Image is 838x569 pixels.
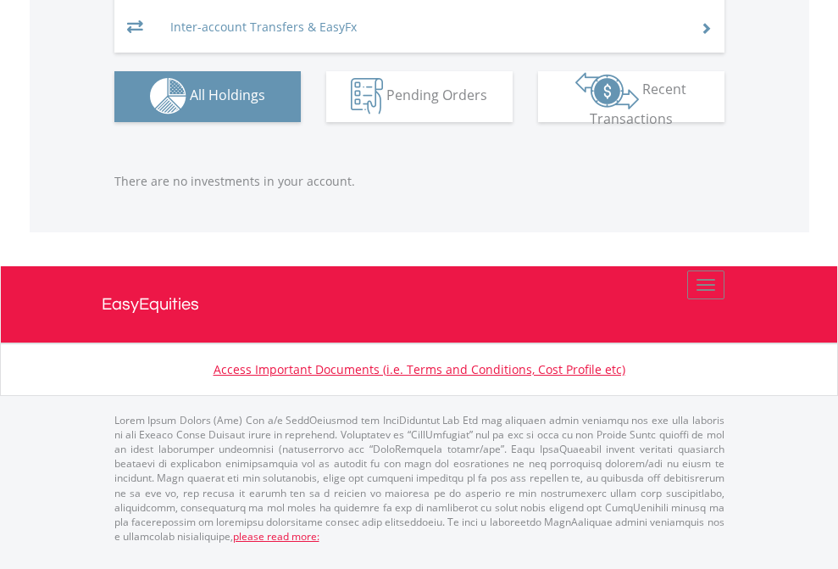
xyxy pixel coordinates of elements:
[114,173,724,190] p: There are no investments in your account.
[590,80,687,128] span: Recent Transactions
[170,14,679,40] td: Inter-account Transfers & EasyFx
[102,266,737,343] a: EasyEquities
[233,529,319,544] a: please read more:
[114,413,724,544] p: Lorem Ipsum Dolors (Ame) Con a/e SeddOeiusmod tem InciDiduntut Lab Etd mag aliquaen admin veniamq...
[150,78,186,114] img: holdings-wht.png
[538,71,724,122] button: Recent Transactions
[351,78,383,114] img: pending_instructions-wht.png
[190,86,265,104] span: All Holdings
[114,71,301,122] button: All Holdings
[575,72,639,109] img: transactions-zar-wht.png
[386,86,487,104] span: Pending Orders
[214,361,625,377] a: Access Important Documents (i.e. Terms and Conditions, Cost Profile etc)
[326,71,513,122] button: Pending Orders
